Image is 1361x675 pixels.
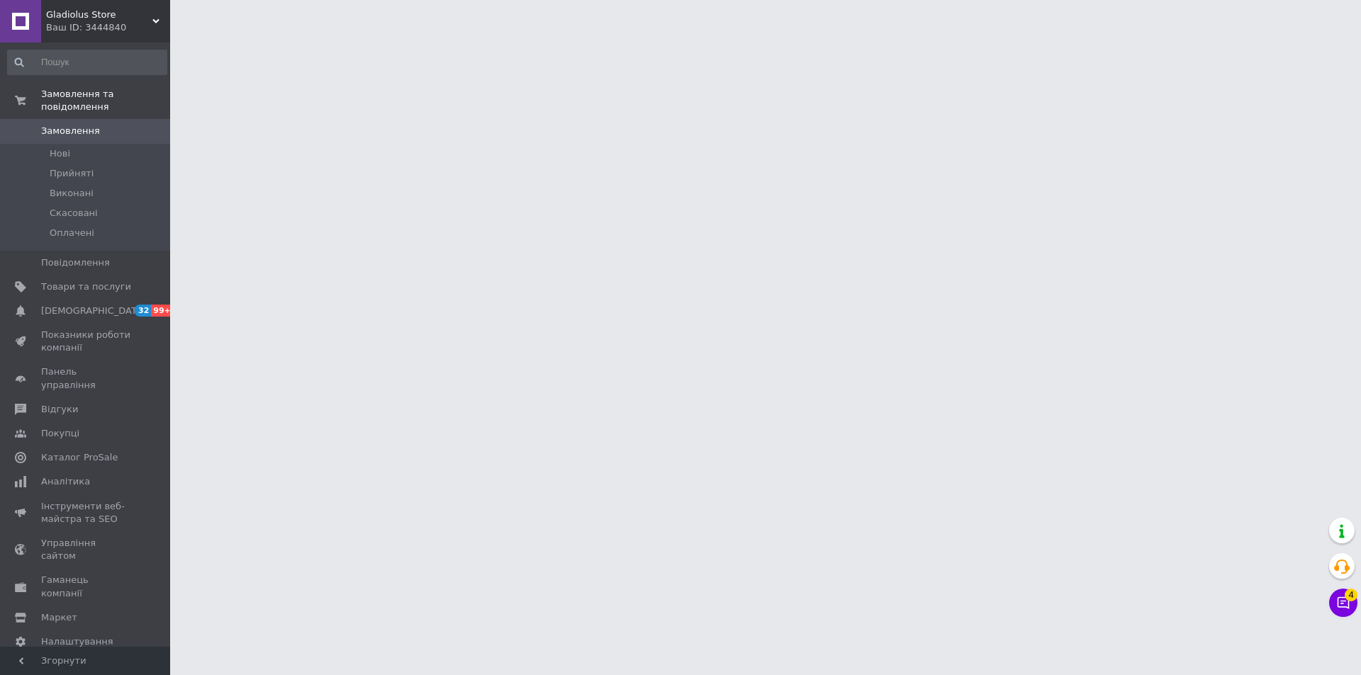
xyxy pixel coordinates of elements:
[41,635,113,648] span: Налаштування
[41,125,100,137] span: Замовлення
[41,611,77,624] span: Маркет
[41,574,131,599] span: Гаманець компанії
[50,167,94,180] span: Прийняті
[41,280,131,293] span: Товари та послуги
[41,88,170,113] span: Замовлення та повідомлення
[41,427,79,440] span: Покупці
[41,537,131,562] span: Управління сайтом
[41,305,146,317] span: [DEMOGRAPHIC_DATA]
[41,451,118,464] span: Каталог ProSale
[41,329,131,354] span: Показники роботи компанії
[41,365,131,391] span: Панель управління
[46,8,152,21] span: Gladiolus Store
[50,147,70,160] span: Нові
[41,475,90,488] span: Аналітика
[50,187,94,200] span: Виконані
[7,50,167,75] input: Пошук
[1345,589,1357,601] span: 4
[1329,589,1357,617] button: Чат з покупцем4
[41,403,78,416] span: Відгуки
[50,207,98,220] span: Скасовані
[41,500,131,526] span: Інструменти веб-майстра та SEO
[135,305,151,317] span: 32
[41,256,110,269] span: Повідомлення
[50,227,94,239] span: Оплачені
[151,305,174,317] span: 99+
[46,21,170,34] div: Ваш ID: 3444840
